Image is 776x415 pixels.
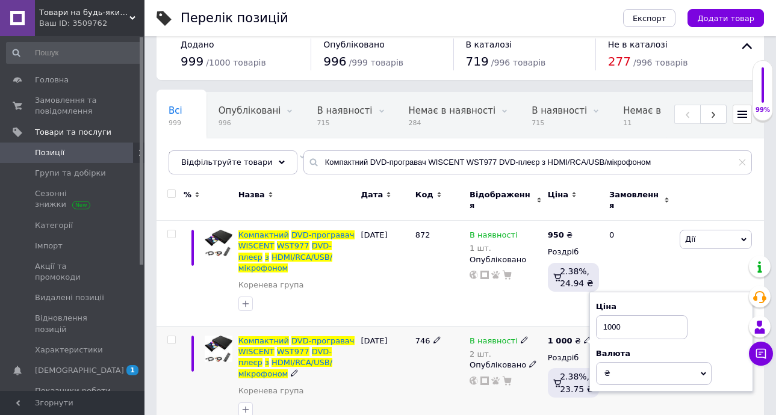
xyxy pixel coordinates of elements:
b: 1 000 [548,336,573,345]
a: Коренева група [238,280,304,290]
span: Позиції [35,147,64,158]
span: Немає в наявності [409,105,496,116]
div: Опубліковано [470,254,542,265]
input: Пошук [6,42,142,64]
div: Валюта [596,348,747,359]
a: Коренева група [238,386,304,396]
div: Не відображаються в каталозі ProSale [157,138,317,184]
span: Код [415,189,433,200]
div: Немає в наявності, Показати видалені [611,93,766,138]
span: WST977 [277,241,309,250]
span: Не в каталозі [608,40,668,49]
button: Чат з покупцем [749,342,773,366]
span: DVD-програвач [291,230,354,239]
span: Не відображаються в ка... [169,151,293,162]
span: Опубліковано [323,40,385,49]
div: [DATE] [358,221,412,327]
button: Додати товар [688,9,764,27]
div: Роздріб [548,352,599,363]
span: 11 [623,118,742,128]
b: 950 [548,230,564,239]
span: ₴ [604,369,610,378]
span: Дії [685,235,695,244]
div: Роздріб [548,247,599,257]
span: 715 [532,118,587,128]
span: Характеристики [35,345,103,355]
span: В наявності [470,230,518,243]
span: Замовлення [609,189,661,211]
span: / 996 товарів [633,58,688,67]
a: КомпактнийDVD-програвачWISCENTWST977DVD-плеєрзHDMI/RCA/USB/мікрофоном [238,230,355,272]
span: WST977 [277,347,309,356]
span: Додати товар [697,14,754,23]
a: КомпактнийDVD-програвачWISCENTWST977DVD-плеєрзHDMI/RCA/USB/мікрофоном [238,336,355,378]
span: 2.38%, 23.75 ₴ [560,372,593,393]
span: Експорт [633,14,666,23]
span: Дата [361,189,383,200]
span: з [265,358,269,367]
div: ₴ [548,230,573,241]
span: Відфільтруйте товари [181,158,273,167]
div: Перелік позицій [181,12,288,25]
span: WISCENT [238,347,275,356]
span: 999 [169,118,182,128]
div: 1 шт. [470,244,518,253]
span: 1 [126,365,138,375]
span: Видалені позиції [35,292,104,303]
span: Всі [169,105,182,116]
span: HDMI/RCA/USB/мікрофоном [238,253,332,272]
span: Акції та промокоди [35,261,111,283]
span: Додано [181,40,214,49]
span: Показники роботи компанії [35,386,111,407]
div: Ціна [596,301,747,312]
span: [DEMOGRAPHIC_DATA] [35,365,124,376]
span: В наявності [470,336,518,349]
span: Компактний [238,230,289,239]
span: Імпорт [35,241,63,251]
span: 284 [409,118,496,128]
div: 2 шт. [470,349,529,358]
img: Компактный DVD-проигрыватель WISCENT WST977 DVD-плеер с HDMI/RCA/USB/микрофоном [205,230,232,256]
span: 999 [181,54,203,69]
span: з [265,253,269,262]
span: Компактний [238,336,289,345]
div: 99% [753,106,772,114]
div: 0 [602,221,677,327]
span: 277 [608,54,631,69]
img: Компактный DVD-проигрыватель WISCENT WST977 DVD-плеер с HDMI/RCA/USB/микрофоном [205,336,232,362]
span: Сезонні знижки [35,188,111,210]
span: DVD-плеєр [238,241,332,261]
span: В каталозі [466,40,512,49]
span: DVD-програвач [291,336,354,345]
span: В наявності [532,105,587,116]
span: Групи та добірки [35,168,106,179]
input: Пошук по назві позиції, артикулу і пошуковим запитам [303,150,752,174]
span: Ціна [548,189,568,200]
span: Немає в наявності, Пок... [623,105,742,116]
span: Відновлення позицій [35,313,111,334]
span: 996 [323,54,346,69]
span: 746 [415,336,430,345]
span: / 999 товарів [349,58,403,67]
span: / 1000 товарів [206,58,265,67]
span: HDMI/RCA/USB/мікрофоном [238,358,332,378]
span: Головна [35,75,69,85]
span: 715 [317,118,372,128]
div: ₴ [548,336,592,346]
div: Ваш ID: 3509762 [39,18,144,29]
span: 996 [219,118,281,128]
span: 719 [466,54,489,69]
span: Товари та послуги [35,127,111,138]
span: Назва [238,189,265,200]
div: Опубліковано [470,360,542,370]
span: % [184,189,191,200]
span: 872 [415,230,430,239]
span: В наявності [317,105,372,116]
span: WISCENT [238,241,275,250]
span: / 996 товарів [491,58,545,67]
span: Категорії [35,220,73,231]
span: Замовлення та повідомлення [35,95,111,117]
span: Відображення [470,189,533,211]
button: Експорт [623,9,676,27]
span: 2.38%, 24.94 ₴ [560,266,593,288]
